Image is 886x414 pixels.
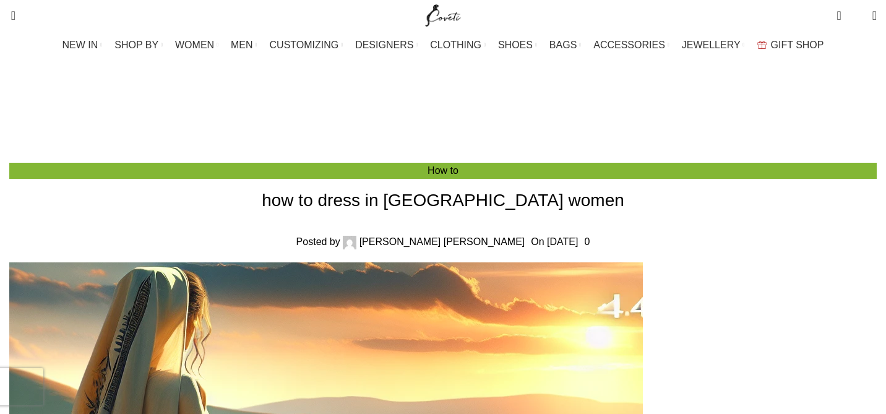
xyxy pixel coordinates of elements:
[498,33,537,58] a: SHOES
[114,33,163,58] a: SHOP BY
[593,33,669,58] a: ACCESSORIES
[853,12,862,22] span: 0
[62,39,98,51] span: NEW IN
[682,33,745,58] a: JEWELLERY
[771,39,824,51] span: GIFT SHOP
[430,39,481,51] span: CLOTHING
[531,236,578,247] time: On [DATE]
[62,33,103,58] a: NEW IN
[425,71,480,104] h3: Blog
[830,3,847,28] a: 0
[430,33,486,58] a: CLOTHING
[359,236,525,247] a: [PERSON_NAME] [PERSON_NAME]
[457,113,488,123] a: How to
[114,39,158,51] span: SHOP BY
[270,39,339,51] span: CUSTOMIZING
[231,39,253,51] span: MEN
[851,3,863,28] div: My Wishlist
[175,33,218,58] a: WOMEN
[231,33,257,58] a: MEN
[838,6,847,15] span: 0
[682,39,741,51] span: JEWELLERY
[549,39,577,51] span: BAGS
[3,3,15,28] a: Search
[418,113,444,123] a: Home
[3,33,883,58] div: Main navigation
[343,236,356,249] img: author-avatar
[549,33,581,58] a: BAGS
[428,165,458,176] a: How to
[757,33,824,58] a: GIFT SHOP
[584,236,590,247] a: 0
[757,41,767,49] img: GiftBag
[355,33,418,58] a: DESIGNERS
[593,39,665,51] span: ACCESSORIES
[175,39,214,51] span: WOMEN
[355,39,413,51] span: DESIGNERS
[296,236,340,247] span: Posted by
[498,39,533,51] span: SHOES
[270,33,343,58] a: CUSTOMIZING
[423,9,464,20] a: Site logo
[9,188,877,212] h1: how to dress in [GEOGRAPHIC_DATA] women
